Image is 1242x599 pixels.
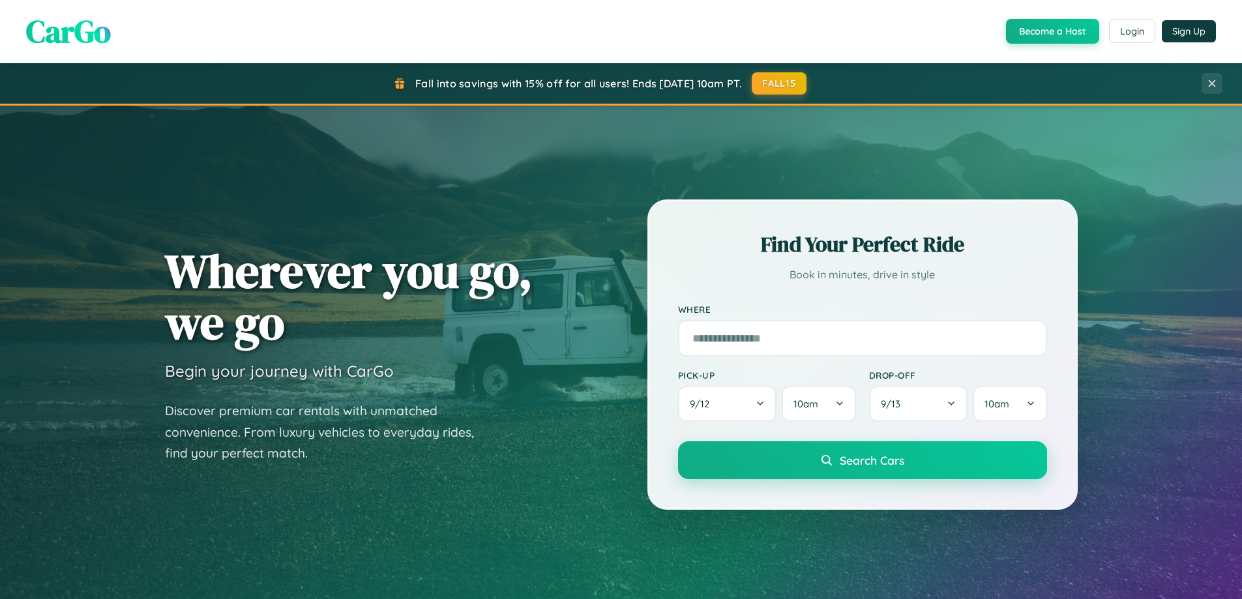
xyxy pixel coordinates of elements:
[984,398,1009,410] span: 10am
[415,77,742,90] span: Fall into savings with 15% off for all users! Ends [DATE] 10am PT.
[678,441,1047,479] button: Search Cars
[678,230,1047,259] h2: Find Your Perfect Ride
[690,398,716,410] span: 9 / 12
[678,304,1047,315] label: Where
[26,10,111,53] span: CarGo
[1109,20,1155,43] button: Login
[1006,19,1099,44] button: Become a Host
[793,398,818,410] span: 10am
[973,386,1046,422] button: 10am
[840,453,904,467] span: Search Cars
[782,386,855,422] button: 10am
[165,245,533,348] h1: Wherever you go, we go
[678,265,1047,284] p: Book in minutes, drive in style
[752,72,806,95] button: FALL15
[165,361,394,381] h3: Begin your journey with CarGo
[869,370,1047,381] label: Drop-off
[678,370,856,381] label: Pick-up
[1162,20,1216,42] button: Sign Up
[881,398,907,410] span: 9 / 13
[165,400,491,464] p: Discover premium car rentals with unmatched convenience. From luxury vehicles to everyday rides, ...
[869,386,968,422] button: 9/13
[678,386,777,422] button: 9/12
